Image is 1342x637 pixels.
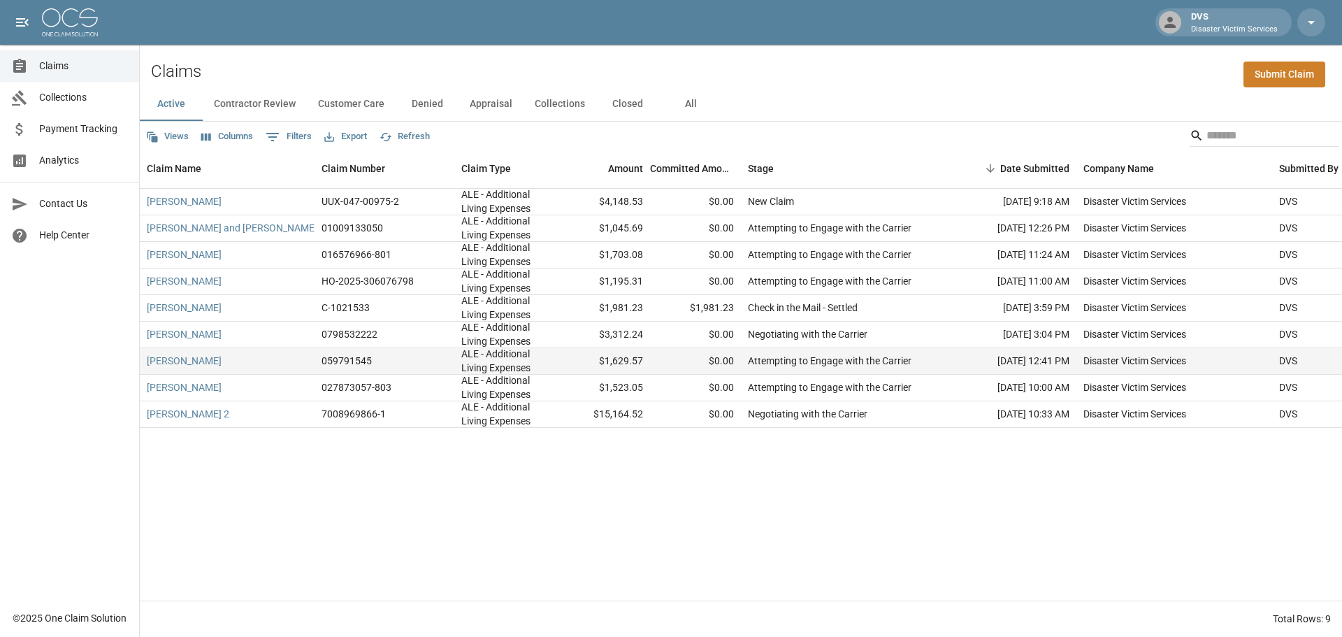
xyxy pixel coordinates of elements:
div: DVS [1279,248,1297,262]
div: HO-2025-306076798 [322,274,414,288]
div: Search [1190,124,1339,150]
div: Claim Name [147,149,201,188]
div: ALE - Additional Living Expenses [461,347,552,375]
span: Payment Tracking [39,122,128,136]
div: DVS [1279,194,1297,208]
div: $1,981.23 [559,295,650,322]
div: [DATE] 3:59 PM [951,295,1076,322]
div: Attempting to Engage with the Carrier [748,354,911,368]
div: Disaster Victim Services [1083,274,1186,288]
div: New Claim [748,194,794,208]
div: C-1021533 [322,301,370,315]
a: [PERSON_NAME] [147,327,222,341]
div: [DATE] 12:26 PM [951,215,1076,242]
div: $0.00 [650,215,741,242]
div: Company Name [1083,149,1154,188]
div: DVS [1279,301,1297,315]
div: Check in the Mail - Settled [748,301,858,315]
div: DVS [1279,274,1297,288]
a: Submit Claim [1243,62,1325,87]
div: DVS [1279,221,1297,235]
div: 01009133050 [322,221,383,235]
div: dynamic tabs [140,87,1342,121]
div: Negotiating with the Carrier [748,407,867,421]
div: DVS [1279,380,1297,394]
div: [DATE] 11:24 AM [951,242,1076,269]
div: Committed Amount [650,149,734,188]
button: Refresh [376,126,433,148]
div: $1,523.05 [559,375,650,401]
span: Claims [39,59,128,73]
div: Committed Amount [650,149,741,188]
button: All [659,87,722,121]
div: Claim Type [454,149,559,188]
span: Analytics [39,153,128,168]
div: $1,703.08 [559,242,650,269]
button: Appraisal [459,87,524,121]
button: Select columns [198,126,257,148]
div: [DATE] 3:04 PM [951,322,1076,348]
a: [PERSON_NAME] [147,301,222,315]
div: Date Submitted [951,149,1076,188]
div: Disaster Victim Services [1083,301,1186,315]
div: ALE - Additional Living Expenses [461,400,552,428]
div: DVS [1279,354,1297,368]
div: Attempting to Engage with the Carrier [748,274,911,288]
div: Claim Name [140,149,315,188]
span: Contact Us [39,196,128,211]
div: $0.00 [650,348,741,375]
div: DVS [1279,327,1297,341]
span: Collections [39,90,128,105]
a: [PERSON_NAME] 2 [147,407,229,421]
div: 016576966-801 [322,248,391,262]
div: Claim Type [461,149,511,188]
div: [DATE] 11:00 AM [951,269,1076,295]
div: Submitted By [1279,149,1339,188]
div: 059791545 [322,354,372,368]
span: Help Center [39,228,128,243]
button: Active [140,87,203,121]
div: Amount [559,149,650,188]
div: Disaster Victim Services [1083,248,1186,262]
h2: Claims [151,62,201,82]
div: $4,148.53 [559,189,650,215]
button: Views [143,126,192,148]
div: DVS [1185,10,1283,35]
div: $0.00 [650,322,741,348]
div: Attempting to Engage with the Carrier [748,221,911,235]
div: UUX-047-00975-2 [322,194,399,208]
div: Disaster Victim Services [1083,221,1186,235]
div: [DATE] 10:00 AM [951,375,1076,401]
div: Attempting to Engage with the Carrier [748,248,911,262]
div: $0.00 [650,189,741,215]
a: [PERSON_NAME] [147,354,222,368]
div: $1,981.23 [650,295,741,322]
div: $0.00 [650,375,741,401]
div: Attempting to Engage with the Carrier [748,380,911,394]
div: $15,164.52 [559,401,650,428]
div: [DATE] 12:41 PM [951,348,1076,375]
div: $1,045.69 [559,215,650,242]
div: Company Name [1076,149,1272,188]
div: $3,312.24 [559,322,650,348]
div: ALE - Additional Living Expenses [461,373,552,401]
div: Negotiating with the Carrier [748,327,867,341]
div: Disaster Victim Services [1083,194,1186,208]
img: ocs-logo-white-transparent.png [42,8,98,36]
div: ALE - Additional Living Expenses [461,241,552,269]
a: [PERSON_NAME] [147,194,222,208]
button: Closed [596,87,659,121]
div: $1,629.57 [559,348,650,375]
div: © 2025 One Claim Solution [13,611,127,625]
div: Claim Number [322,149,385,188]
div: $0.00 [650,401,741,428]
button: Collections [524,87,596,121]
a: [PERSON_NAME] [147,380,222,394]
button: Show filters [262,126,315,148]
div: Disaster Victim Services [1083,327,1186,341]
div: 0798532222 [322,327,377,341]
a: [PERSON_NAME] and [PERSON_NAME] [147,221,317,235]
button: Sort [981,159,1000,178]
button: Customer Care [307,87,396,121]
div: Amount [608,149,643,188]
